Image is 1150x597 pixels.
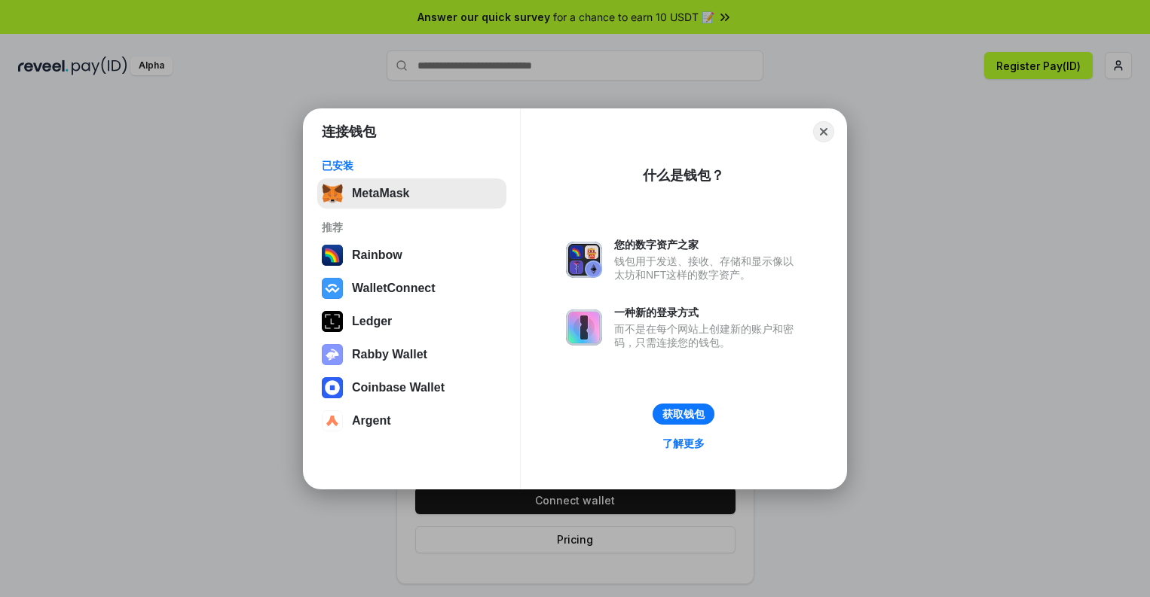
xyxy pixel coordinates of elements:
button: Rainbow [317,240,506,270]
img: svg+xml,%3Csvg%20xmlns%3D%22http%3A%2F%2Fwww.w3.org%2F2000%2Fsvg%22%20fill%3D%22none%22%20viewBox... [566,242,602,278]
div: 一种新的登录方式 [614,306,801,319]
img: svg+xml,%3Csvg%20fill%3D%22none%22%20height%3D%2233%22%20viewBox%3D%220%200%2035%2033%22%20width%... [322,183,343,204]
div: 获取钱包 [662,407,705,421]
div: Argent [352,414,391,428]
img: svg+xml,%3Csvg%20width%3D%22120%22%20height%3D%22120%22%20viewBox%3D%220%200%20120%20120%22%20fil... [322,245,343,266]
button: Coinbase Wallet [317,373,506,403]
div: Rabby Wallet [352,348,427,361]
button: Argent [317,406,506,436]
div: 什么是钱包？ [643,166,724,184]
button: MetaMask [317,178,506,209]
div: 您的数字资产之家 [614,238,801,251]
div: Ledger [352,315,392,328]
img: svg+xml,%3Csvg%20xmlns%3D%22http%3A%2F%2Fwww.w3.org%2F2000%2Fsvg%22%20fill%3D%22none%22%20viewBox... [566,309,602,346]
img: svg+xml,%3Csvg%20xmlns%3D%22http%3A%2F%2Fwww.w3.org%2F2000%2Fsvg%22%20width%3D%2228%22%20height%3... [322,311,343,332]
a: 了解更多 [653,434,714,453]
button: Close [813,121,834,142]
div: 推荐 [322,221,502,234]
button: 获取钱包 [653,404,714,425]
img: svg+xml,%3Csvg%20width%3D%2228%22%20height%3D%2228%22%20viewBox%3D%220%200%2028%2028%22%20fill%3D... [322,278,343,299]
button: Rabby Wallet [317,340,506,370]
div: Rainbow [352,248,402,262]
button: WalletConnect [317,273,506,303]
div: 了解更多 [662,437,705,450]
div: 而不是在每个网站上创建新的账户和密码，只需连接您的钱包。 [614,322,801,349]
img: svg+xml,%3Csvg%20width%3D%2228%22%20height%3D%2228%22%20viewBox%3D%220%200%2028%2028%22%20fill%3D... [322,410,343,431]
div: WalletConnect [352,282,436,295]
div: MetaMask [352,187,409,200]
img: svg+xml,%3Csvg%20width%3D%2228%22%20height%3D%2228%22%20viewBox%3D%220%200%2028%2028%22%20fill%3D... [322,377,343,398]
div: 钱包用于发送、接收、存储和显示像以太坊和NFT这样的数字资产。 [614,254,801,282]
div: 已安装 [322,159,502,172]
img: svg+xml,%3Csvg%20xmlns%3D%22http%3A%2F%2Fwww.w3.org%2F2000%2Fsvg%22%20fill%3D%22none%22%20viewBox... [322,344,343,365]
div: Coinbase Wallet [352,381,445,394]
h1: 连接钱包 [322,123,376,141]
button: Ledger [317,306,506,337]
